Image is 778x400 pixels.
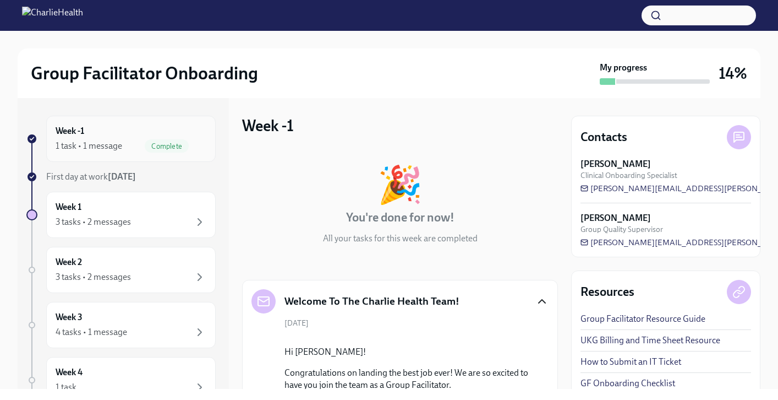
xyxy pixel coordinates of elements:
a: GF Onboarding Checklist [580,377,675,390]
h6: Week 4 [56,366,83,379]
strong: My progress [600,62,647,74]
p: Hi [PERSON_NAME]! [284,346,531,358]
a: UKG Billing and Time Sheet Resource [580,334,720,347]
div: 4 tasks • 1 message [56,326,127,338]
h4: You're done for now! [346,209,454,226]
h3: 14% [719,63,747,83]
span: Complete [145,142,189,150]
div: 1 task [56,381,76,393]
a: Week 13 tasks • 2 messages [26,192,216,238]
h4: Resources [580,284,634,300]
h6: Week -1 [56,125,84,137]
span: Clinical Onboarding Specialist [580,170,677,181]
span: Group Quality Supervisor [580,224,663,235]
a: How to Submit an IT Ticket [580,356,681,368]
h4: Contacts [580,129,627,145]
a: Week 23 tasks • 2 messages [26,247,216,293]
span: First day at work [46,171,136,182]
strong: [PERSON_NAME] [580,158,651,170]
a: Week 34 tasks • 1 message [26,302,216,348]
a: First day at work[DATE] [26,171,216,183]
strong: [PERSON_NAME] [580,212,651,224]
div: 3 tasks • 2 messages [56,271,131,283]
p: All your tasks for this week are completed [323,233,478,245]
h6: Week 1 [56,201,81,213]
p: Congratulations on landing the best job ever! We are so excited to have you join the team as a Gr... [284,367,531,391]
h2: Group Facilitator Onboarding [31,62,258,84]
div: 3 tasks • 2 messages [56,216,131,228]
div: 1 task • 1 message [56,140,122,152]
h3: Week -1 [242,116,294,136]
img: CharlieHealth [22,7,83,24]
a: Group Facilitator Resource Guide [580,313,705,325]
a: Week -11 task • 1 messageComplete [26,116,216,162]
span: [DATE] [284,318,309,328]
h5: Welcome To The Charlie Health Team! [284,294,459,309]
h6: Week 3 [56,311,83,323]
strong: [DATE] [108,171,136,182]
h6: Week 2 [56,256,82,268]
div: 🎉 [377,166,423,203]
